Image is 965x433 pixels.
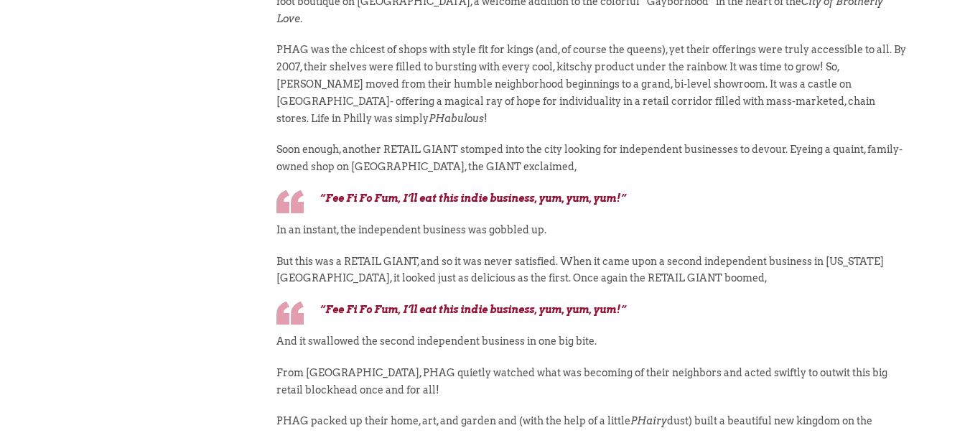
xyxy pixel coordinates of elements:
[320,304,626,315] em: “Fee Fi Fo Fum, I’ll eat this indie business, yum, yum, yum!”
[276,253,906,302] p: But this was a RETAIL GIANT, and so it was never satisfied. When it came upon a second independen...
[630,415,667,427] em: PHairy
[320,192,626,204] em: “Fee Fi Fo Fum, I’ll eat this indie business, yum, yum, yum!”
[276,222,906,253] p: In an instant, the independent business was gobbled up.
[276,365,906,414] p: From [GEOGRAPHIC_DATA], PHAG quietly watched what was becoming of their neighbors and acted swift...
[276,141,906,190] p: Soon enough, another RETAIL GIANT stomped into the city looking for independent businesses to dev...
[276,333,906,365] p: And it swallowed the second independent business in one big bite.
[429,113,484,124] em: PHabulous
[276,42,906,141] p: PHAG was the chicest of shops with style fit for kings (and, of course the queens), yet their off...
